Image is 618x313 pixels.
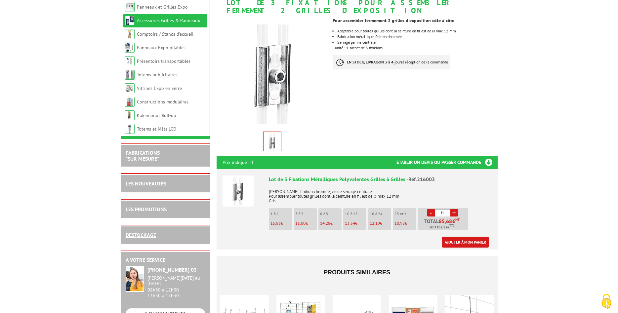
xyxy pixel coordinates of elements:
[345,221,366,226] p: €
[595,291,618,313] button: Cookies (fenêtre modale)
[450,209,458,216] a: +
[333,18,454,23] strong: Pour assembler fermement 2 grilles d'exposition côte à côte
[125,70,135,80] img: Totems publicitaires
[419,218,468,230] p: Total
[147,266,197,273] strong: [PHONE_NUMBER] 03
[125,110,135,120] img: Kakémonos Roll-up
[223,156,254,169] p: Prix indiqué HT
[125,124,135,134] img: Totems et Mâts LCD
[223,176,254,207] img: Lot de 3 Fixations Métalliques Polyvalentes Grilles à Grilles
[125,2,135,12] img: Panneaux et Grilles Expo
[264,132,281,153] img: accessoires_216003.jpg
[137,72,178,78] a: Totems publicitaires
[320,212,342,216] p: 6 à 9
[455,217,460,222] sup: HT
[126,232,156,238] a: DESTOCKAGE
[370,220,380,226] span: 12,19
[126,149,160,162] a: FABRICATIONS"Sur Mesure"
[347,59,402,64] strong: EN STOCK, LIVRAISON 3 à 4 jours
[295,212,317,216] p: 3 à 5
[320,221,342,226] p: €
[126,257,205,263] h2: A votre service
[125,56,135,66] img: Présentoirs transportables
[396,156,498,169] h3: Etablir un devis ou passer commande
[370,212,391,216] p: 16 à 24
[270,212,292,216] p: 1 à 2
[137,126,176,132] a: Totems et Mâts LCD
[125,43,135,53] img: Panneaux Expo pliables
[269,185,492,203] p: [PERSON_NAME], finition chromée, vis de serrage centrale Pour assembler toutes grilles dont la ce...
[125,29,135,39] img: Comptoirs / Stands d'accueil
[430,225,454,230] span: Soit €
[137,18,200,23] a: Accessoires Grilles & Panneaux
[333,15,502,76] div: L'unité : 1 sachet de 3 fixations
[137,99,188,105] a: Constructions modulaires
[137,4,188,10] a: Panneaux et Grilles Expo
[295,221,317,226] p: €
[270,221,292,226] p: €
[125,97,135,107] img: Constructions modulaires
[324,269,390,276] span: Produits similaires
[137,31,193,37] a: Comptoirs / Stands d'accueil
[442,237,489,248] a: Ajouter à mon panier
[337,40,497,44] li: Serrage par vis centrale.
[598,293,615,310] img: Cookies (fenêtre modale)
[125,83,135,93] img: Vitrines Expo en verre
[320,220,330,226] span: 14,28
[147,275,205,287] div: [PERSON_NAME][DATE] au [DATE]
[449,224,454,227] sup: TTC
[295,220,306,226] span: 15,00
[333,55,450,69] p: à réception de la commande
[345,220,355,226] span: 13,54
[408,176,435,182] span: Réf.216003
[439,218,452,224] span: 85,68
[217,18,328,129] img: accessoires_216003.jpg
[126,206,167,213] a: LES PROMOTIONS
[345,212,366,216] p: 10 à 15
[394,212,416,216] p: 25 et +
[337,29,497,33] p: Adaptable pour toutes grilles dont la ceinture en fil est de Ø max 12 mm
[137,58,190,64] a: Présentoirs transportables
[436,225,447,230] span: 102,82
[147,275,205,298] div: 08h30 à 12h30 13h30 à 17h30
[394,220,405,226] span: 10,98
[270,220,281,226] span: 15,83
[452,218,455,224] span: €
[370,221,391,226] p: €
[126,180,166,187] a: LES NOUVEAUTÉS
[137,112,176,118] a: Kakémonos Roll-up
[137,85,182,91] a: Vitrines Expo en verre
[137,45,185,51] a: Panneaux Expo pliables
[126,266,144,292] img: widget-service.jpg
[337,35,497,39] p: Fabrication métallique, finition chromée.
[427,209,435,216] a: -
[125,16,135,25] img: Accessoires Grilles & Panneaux
[394,221,416,226] p: €
[269,176,492,183] div: Lot de 3 Fixations Métalliques Polyvalentes Grilles à Grilles -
